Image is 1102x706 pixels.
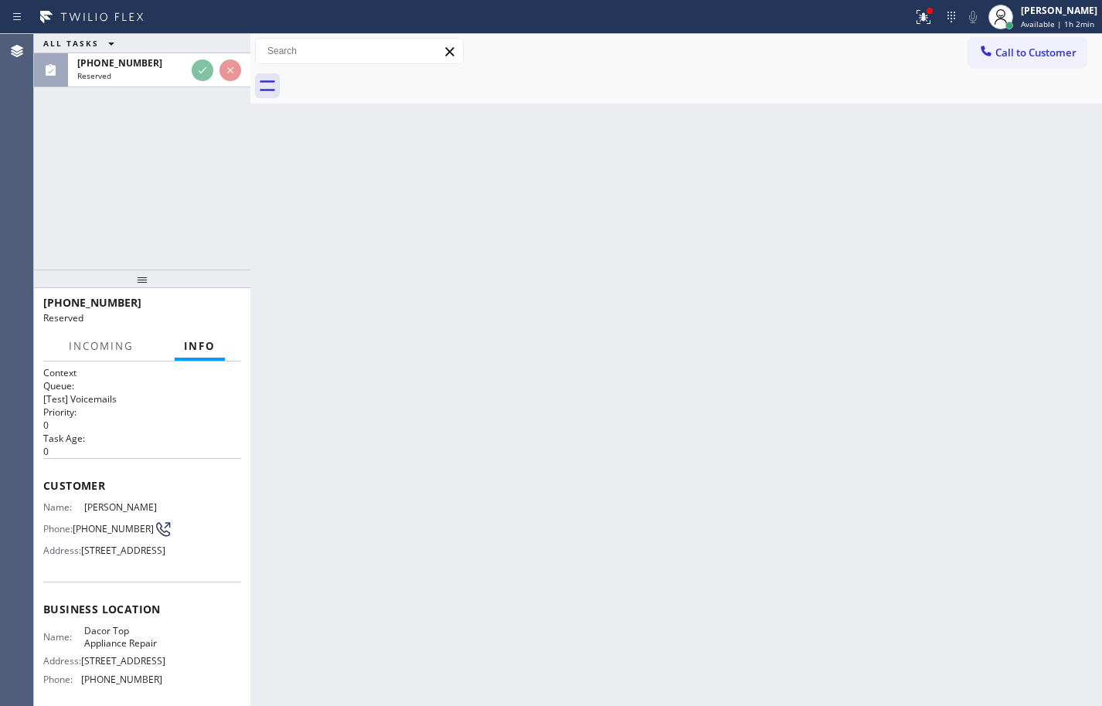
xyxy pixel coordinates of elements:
span: [PHONE_NUMBER] [73,523,154,535]
span: Address: [43,545,81,556]
button: Info [175,331,225,361]
span: ALL TASKS [43,38,99,49]
div: [PERSON_NAME] [1021,4,1097,17]
button: Incoming [60,331,143,361]
span: Name: [43,501,84,513]
span: [PHONE_NUMBER] [81,674,162,685]
button: Reject [219,59,241,81]
span: Dacor Top Appliance Repair [84,625,162,649]
span: Reserved [77,70,111,81]
button: Accept [192,59,213,81]
h2: Priority: [43,406,241,419]
span: [STREET_ADDRESS] [81,655,165,667]
button: ALL TASKS [34,34,130,53]
span: [PHONE_NUMBER] [77,56,162,70]
button: Mute [962,6,984,28]
span: Business location [43,602,241,616]
span: [PHONE_NUMBER] [43,295,141,310]
span: Available | 1h 2min [1021,19,1094,29]
span: Incoming [69,339,134,353]
input: Search [256,39,463,63]
span: Phone: [43,674,81,685]
button: Call to Customer [968,38,1087,67]
h2: Task Age: [43,432,241,445]
p: 0 [43,419,241,432]
h2: Queue: [43,379,241,392]
span: Call to Customer [995,46,1076,59]
span: Reserved [43,311,83,324]
p: 0 [43,445,241,458]
p: [Test] Voicemails [43,392,241,406]
h1: Context [43,366,241,379]
span: [PERSON_NAME] [84,501,162,513]
span: Info [184,339,216,353]
span: Phone: [43,523,73,535]
span: Name: [43,631,84,643]
span: [STREET_ADDRESS] [81,545,165,556]
span: Address: [43,655,81,667]
span: Customer [43,478,241,493]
